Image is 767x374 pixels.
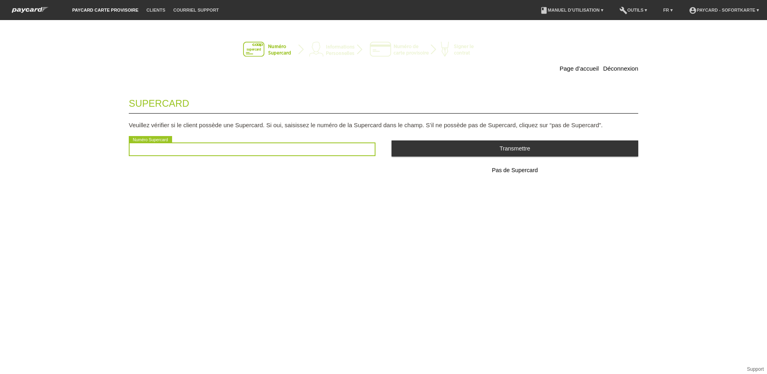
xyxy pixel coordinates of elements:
span: Transmettre [499,145,530,152]
a: Support [747,366,764,372]
a: Courriel Support [169,8,223,12]
img: paycard Sofortkarte [8,6,52,14]
a: FR ▾ [659,8,677,12]
button: Pas de Supercard [392,163,638,179]
span: Pas de Supercard [492,167,538,173]
a: bookManuel d’utilisation ▾ [536,8,607,12]
i: book [540,6,548,14]
a: Clients [142,8,169,12]
i: build [619,6,627,14]
img: instantcard-v2-fr-1.png [243,42,524,58]
a: buildOutils ▾ [615,8,651,12]
legend: Supercard [129,90,638,114]
i: account_circle [689,6,697,14]
a: paycard carte provisoire [68,8,142,12]
a: account_circlepaycard - Sofortkarte ▾ [685,8,763,12]
a: Page d’accueil [560,65,599,72]
p: Veuillez vérifier si le client possède une Supercard. Si oui, saisissez le numéro de la Supercard... [129,122,638,128]
a: paycard Sofortkarte [8,9,52,15]
button: Transmettre [392,140,638,156]
a: Déconnexion [603,65,638,72]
